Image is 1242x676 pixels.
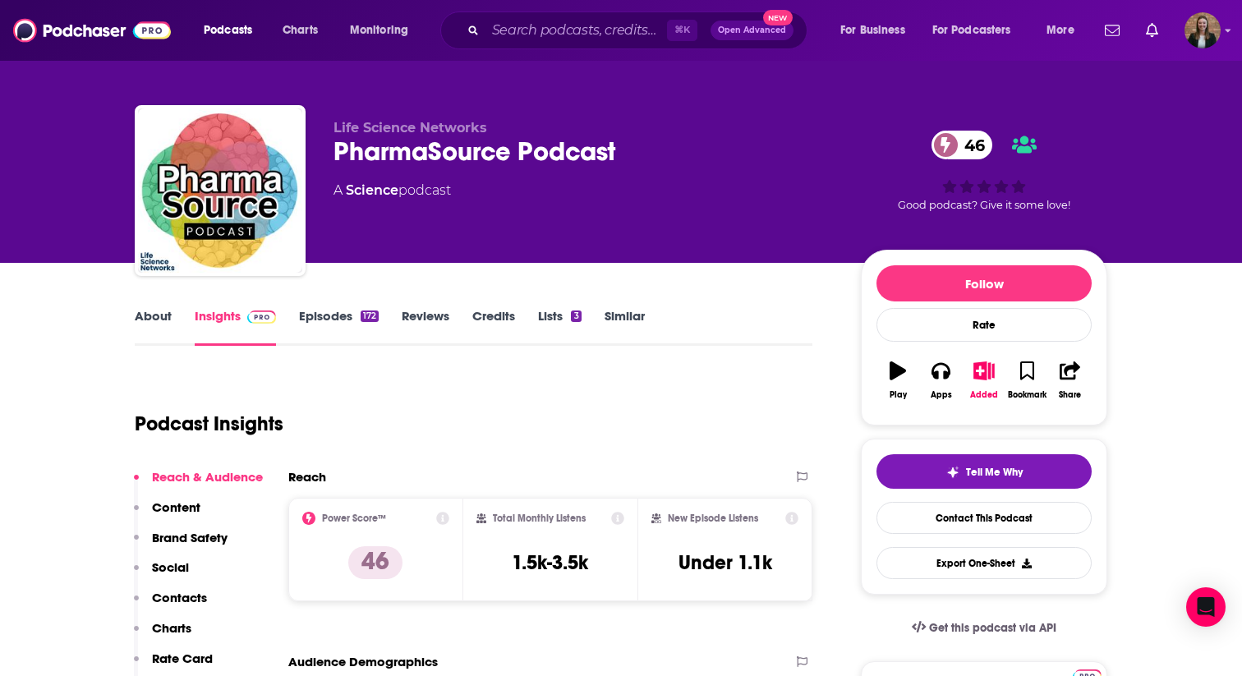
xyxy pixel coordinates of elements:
div: 46Good podcast? Give it some love! [861,120,1107,222]
span: Charts [283,19,318,42]
span: Podcasts [204,19,252,42]
h3: Under 1.1k [678,550,772,575]
span: Logged in as k_burns [1184,12,1221,48]
a: Credits [472,308,515,346]
a: Show notifications dropdown [1139,16,1165,44]
button: open menu [192,17,274,44]
a: About [135,308,172,346]
button: open menu [1035,17,1095,44]
span: Good podcast? Give it some love! [898,199,1070,211]
a: Similar [605,308,645,346]
img: Podchaser - Follow, Share and Rate Podcasts [13,15,171,46]
button: Social [134,559,189,590]
div: Share [1059,390,1081,400]
div: Bookmark [1008,390,1046,400]
p: Social [152,559,189,575]
span: Life Science Networks [333,120,487,136]
h3: 1.5k-3.5k [512,550,588,575]
h2: Audience Demographics [288,654,438,669]
button: Show profile menu [1184,12,1221,48]
a: InsightsPodchaser Pro [195,308,276,346]
button: tell me why sparkleTell Me Why [876,454,1092,489]
button: open menu [338,17,430,44]
button: Follow [876,265,1092,301]
a: Show notifications dropdown [1098,16,1126,44]
button: Brand Safety [134,530,228,560]
button: Content [134,499,200,530]
img: tell me why sparkle [946,466,959,479]
button: Open AdvancedNew [711,21,793,40]
h2: New Episode Listens [668,513,758,524]
span: For Podcasters [932,19,1011,42]
a: Reviews [402,308,449,346]
button: Play [876,351,919,410]
div: Play [890,390,907,400]
a: 46 [931,131,993,159]
button: Apps [919,351,962,410]
a: Lists3 [538,308,581,346]
h2: Power Score™ [322,513,386,524]
input: Search podcasts, credits, & more... [485,17,667,44]
p: Charts [152,620,191,636]
p: Rate Card [152,651,213,666]
a: Get this podcast via API [899,608,1069,648]
button: Reach & Audience [134,469,263,499]
span: 46 [948,131,993,159]
div: Open Intercom Messenger [1186,587,1226,627]
span: Open Advanced [718,26,786,34]
span: More [1046,19,1074,42]
span: Get this podcast via API [929,621,1056,635]
p: Reach & Audience [152,469,263,485]
span: Monitoring [350,19,408,42]
a: Charts [272,17,328,44]
span: ⌘ K [667,20,697,41]
button: Share [1049,351,1092,410]
a: Science [346,182,398,198]
a: Contact This Podcast [876,502,1092,534]
button: open menu [922,17,1035,44]
p: 46 [348,546,402,579]
div: Apps [931,390,952,400]
img: PharmaSource Podcast [138,108,302,273]
div: Rate [876,308,1092,342]
a: Episodes172 [299,308,379,346]
h1: Podcast Insights [135,412,283,436]
img: User Profile [1184,12,1221,48]
div: Search podcasts, credits, & more... [456,11,823,49]
span: New [763,10,793,25]
button: Contacts [134,590,207,620]
div: 172 [361,310,379,322]
div: 3 [571,310,581,322]
h2: Reach [288,469,326,485]
button: Export One-Sheet [876,547,1092,579]
h2: Total Monthly Listens [493,513,586,524]
div: A podcast [333,181,451,200]
span: Tell Me Why [966,466,1023,479]
button: open menu [829,17,926,44]
button: Charts [134,620,191,651]
img: Podchaser Pro [247,310,276,324]
button: Bookmark [1005,351,1048,410]
div: Added [970,390,998,400]
span: For Business [840,19,905,42]
button: Added [963,351,1005,410]
p: Brand Safety [152,530,228,545]
p: Content [152,499,200,515]
p: Contacts [152,590,207,605]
